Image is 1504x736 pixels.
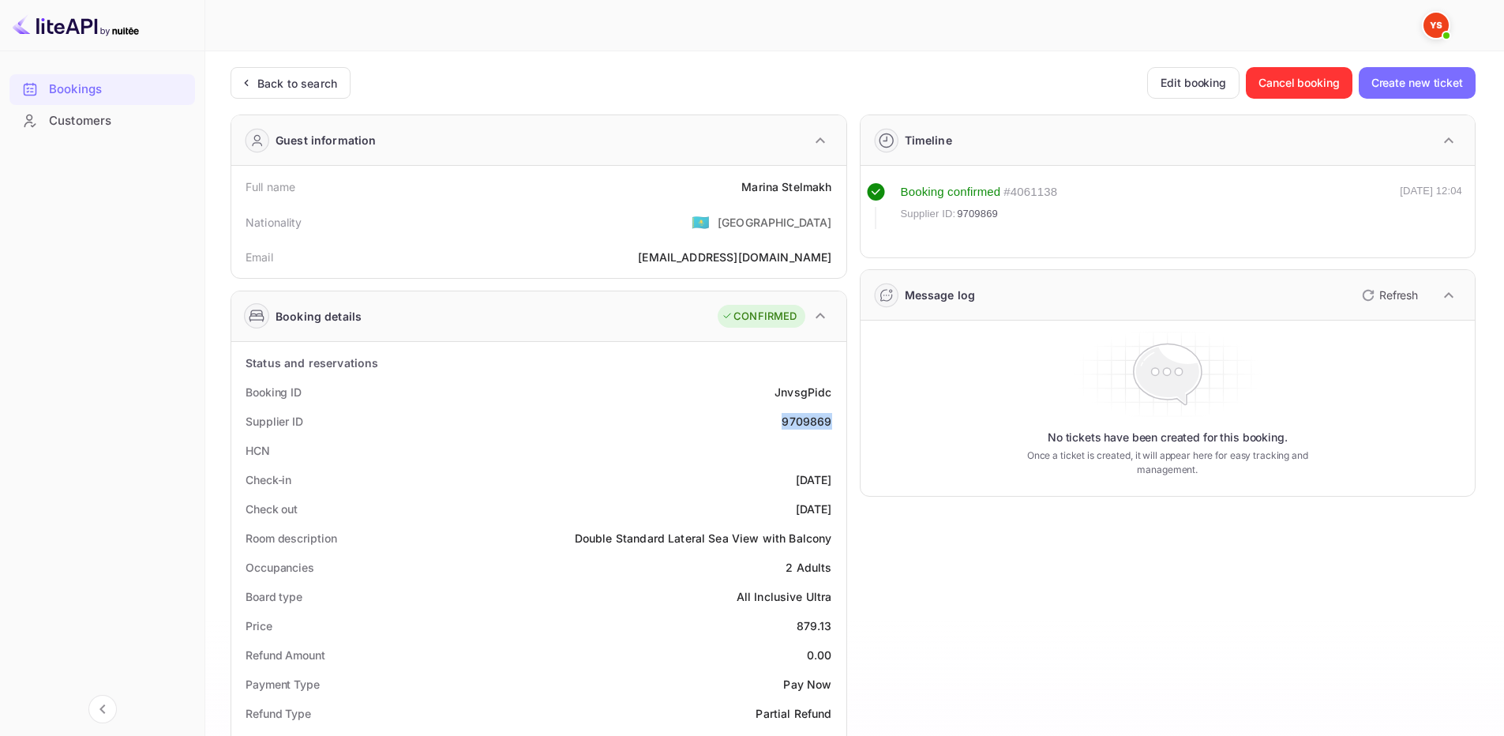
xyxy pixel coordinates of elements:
div: Booking ID [246,384,302,400]
div: Message log [905,287,976,303]
p: Once a ticket is created, it will appear here for easy tracking and management. [1002,449,1333,477]
div: [DATE] 12:04 [1400,183,1462,229]
div: CONFIRMED [722,309,797,325]
div: Email [246,249,273,265]
div: Supplier ID [246,413,303,430]
div: Customers [49,112,187,130]
div: Guest information [276,132,377,148]
span: United States [692,208,710,236]
div: Status and reservations [246,355,378,371]
div: [GEOGRAPHIC_DATA] [718,214,832,231]
p: No tickets have been created for this booking. [1048,430,1288,445]
div: Check-in [246,471,291,488]
div: Full name [246,178,295,195]
div: Board type [246,588,302,605]
div: 9709869 [782,413,831,430]
p: Refresh [1379,287,1418,303]
div: Booking confirmed [901,183,1001,201]
div: Refund Type [246,705,311,722]
img: LiteAPI logo [13,13,139,38]
div: Nationality [246,214,302,231]
div: HCN [246,442,270,459]
div: Booking details [276,308,362,325]
button: Collapse navigation [88,695,117,723]
div: Pay Now [783,676,831,693]
div: JnvsgPidc [775,384,831,400]
div: Marina Stelmakh [741,178,831,195]
a: Bookings [9,74,195,103]
button: Create new ticket [1359,67,1476,99]
div: [DATE] [796,501,832,517]
div: Check out [246,501,298,517]
a: Customers [9,106,195,135]
div: [EMAIL_ADDRESS][DOMAIN_NAME] [638,249,831,265]
button: Edit booking [1147,67,1240,99]
div: Timeline [905,132,952,148]
div: # 4061138 [1003,183,1057,201]
div: 2 Adults [786,559,831,576]
div: Bookings [9,74,195,105]
span: 9709869 [957,206,998,222]
div: 0.00 [807,647,832,663]
button: Cancel booking [1246,67,1352,99]
div: Room description [246,530,336,546]
div: Price [246,618,272,634]
div: 879.13 [797,618,832,634]
div: Partial Refund [756,705,831,722]
div: Back to search [257,75,337,92]
div: Bookings [49,81,187,99]
div: Refund Amount [246,647,325,663]
span: Supplier ID: [901,206,956,222]
div: [DATE] [796,471,832,488]
button: Refresh [1352,283,1424,308]
div: Double Standard Lateral Sea View with Balcony [575,530,832,546]
div: All Inclusive Ultra [737,588,832,605]
div: Payment Type [246,676,320,693]
div: Occupancies [246,559,314,576]
img: Yandex Support [1423,13,1449,38]
div: Customers [9,106,195,137]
